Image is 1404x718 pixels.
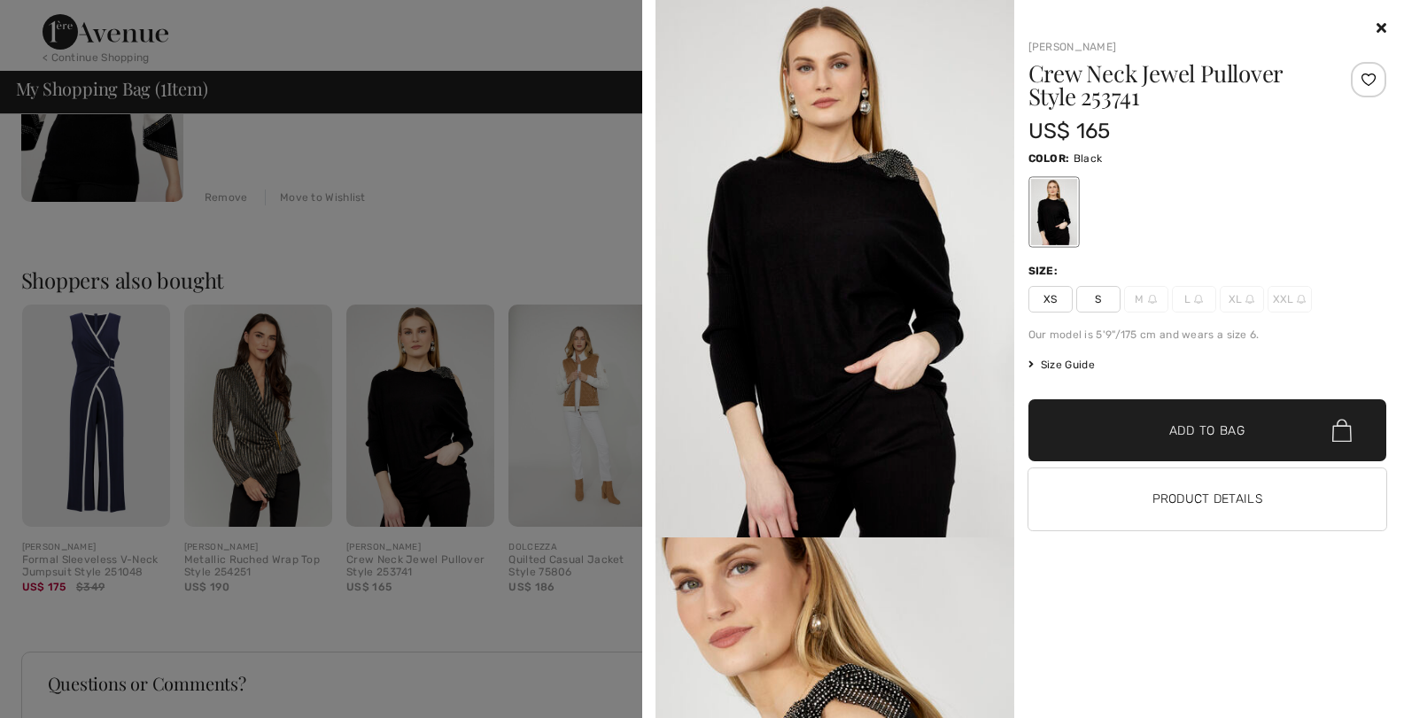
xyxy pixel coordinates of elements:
span: L [1172,286,1216,313]
span: XL [1220,286,1264,313]
span: M [1124,286,1168,313]
span: XS [1028,286,1073,313]
span: Black [1074,152,1103,165]
span: Color: [1028,152,1070,165]
div: Our model is 5'9"/175 cm and wears a size 6. [1028,327,1387,343]
span: S [1076,286,1121,313]
img: ring-m.svg [1245,295,1254,304]
span: XXL [1268,286,1312,313]
a: [PERSON_NAME] [1028,41,1117,53]
h1: Crew Neck Jewel Pullover Style 253741 [1028,62,1327,108]
button: Add to Bag [1028,399,1387,461]
button: Product Details [1028,468,1387,530]
img: ring-m.svg [1297,295,1306,304]
span: Add to Bag [1169,421,1245,440]
img: ring-m.svg [1148,295,1157,304]
span: Help [40,12,76,28]
img: ring-m.svg [1194,295,1203,304]
div: Black [1030,179,1076,245]
span: Size Guide [1028,357,1095,373]
img: Bag.svg [1332,419,1352,442]
span: US$ 165 [1028,119,1111,143]
div: Size: [1028,263,1062,279]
